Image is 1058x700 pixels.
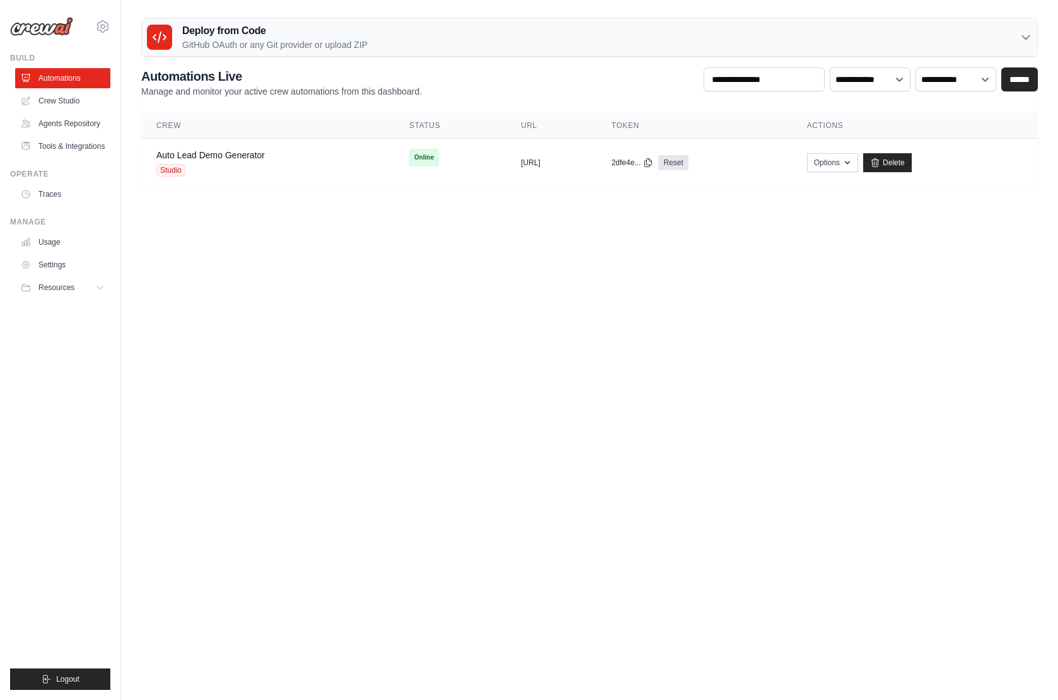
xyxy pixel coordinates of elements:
[156,150,265,160] a: Auto Lead Demo Generator
[15,184,110,204] a: Traces
[15,114,110,134] a: Agents Repository
[10,53,110,63] div: Build
[141,113,394,139] th: Crew
[10,217,110,227] div: Manage
[658,155,688,170] a: Reset
[10,17,73,36] img: Logo
[596,113,792,139] th: Token
[15,91,110,111] a: Crew Studio
[15,136,110,156] a: Tools & Integrations
[15,232,110,252] a: Usage
[995,639,1058,700] iframe: Chat Widget
[10,169,110,179] div: Operate
[15,255,110,275] a: Settings
[38,283,74,293] span: Resources
[612,158,654,168] button: 2dfe4e...
[141,85,422,98] p: Manage and monitor your active crew automations from this dashboard.
[141,67,422,85] h2: Automations Live
[15,68,110,88] a: Automations
[506,113,596,139] th: URL
[56,674,79,684] span: Logout
[863,153,912,172] a: Delete
[182,38,368,51] p: GitHub OAuth or any Git provider or upload ZIP
[409,149,439,166] span: Online
[15,277,110,298] button: Resources
[10,668,110,690] button: Logout
[394,113,506,139] th: Status
[182,23,368,38] h3: Deploy from Code
[807,153,858,172] button: Options
[156,164,185,177] span: Studio
[792,113,1038,139] th: Actions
